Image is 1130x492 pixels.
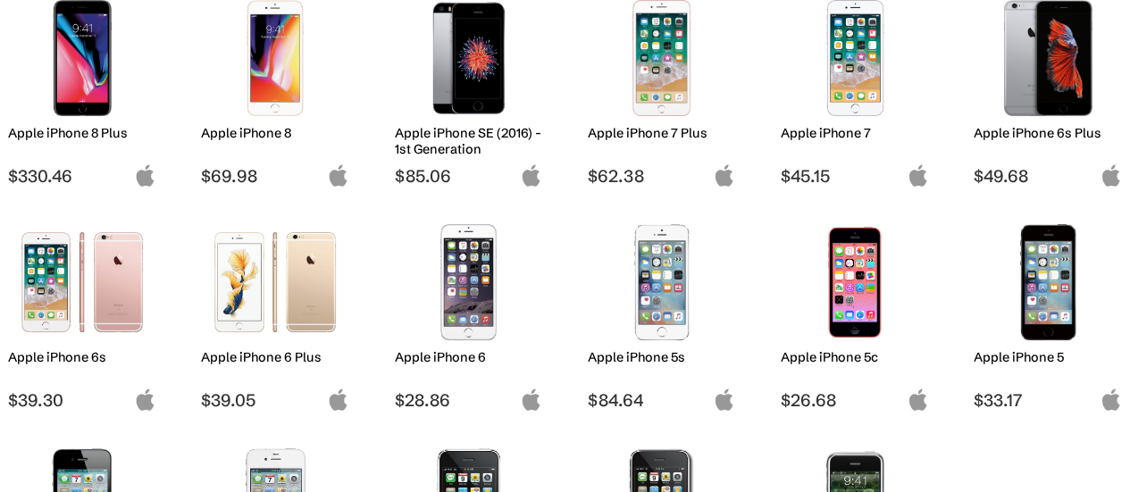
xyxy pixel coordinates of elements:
span: $69.98 [201,165,349,187]
img: apple-logo [713,164,735,187]
span: $84.64 [588,389,736,411]
span: $39.05 [201,389,349,411]
h2: Apple iPhone 6s Plus [974,125,1122,141]
a: iPhone 5 Apple iPhone 5 $33.17 apple-logo [966,215,1130,411]
h2: Apple iPhone 7 [781,125,929,141]
img: apple-logo [327,388,349,411]
h2: Apple iPhone 5c [781,349,929,365]
a: iPhone 6 Plus Apple iPhone 6 Plus $39.05 apple-logo [193,215,357,411]
span: $85.06 [395,165,543,187]
img: iPhone 5c [794,224,916,340]
span: $62.38 [588,165,736,187]
span: $49.68 [974,165,1122,187]
img: apple-logo [907,388,929,411]
span: $26.68 [781,389,929,411]
h2: Apple iPhone 6 Plus [201,349,349,365]
img: apple-logo [327,164,349,187]
span: $39.30 [8,389,156,411]
h2: Apple iPhone 6 [395,349,543,365]
img: apple-logo [520,164,542,187]
span: $45.15 [781,165,929,187]
h2: Apple iPhone 5 [974,349,1122,365]
img: apple-logo [1100,164,1122,187]
img: apple-logo [134,164,156,187]
span: $28.86 [395,389,543,411]
img: iPhone 6 [408,224,530,340]
img: apple-logo [713,388,735,411]
img: apple-logo [520,388,542,411]
h2: Apple iPhone 7 Plus [588,125,736,141]
h2: Apple iPhone 8 Plus [8,125,156,141]
a: iPhone 6 Apple iPhone 6 $28.86 apple-logo [386,215,550,411]
img: apple-logo [1100,388,1122,411]
h2: Apple iPhone 8 [201,125,349,141]
img: iPhone 6s [21,224,143,340]
span: $33.17 [974,389,1122,411]
img: iPhone 5 [987,224,1109,340]
img: iPhone 5s [601,224,723,340]
span: $330.46 [8,165,156,187]
h2: Apple iPhone 5s [588,349,736,365]
h2: Apple iPhone SE (2016) - 1st Generation [395,125,543,157]
img: apple-logo [907,164,929,187]
a: iPhone 5s Apple iPhone 5s $84.64 apple-logo [580,215,744,411]
h2: Apple iPhone 6s [8,349,156,365]
img: apple-logo [134,388,156,411]
a: iPhone 5c Apple iPhone 5c $26.68 apple-logo [773,215,937,411]
img: iPhone 6 Plus [214,224,336,340]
